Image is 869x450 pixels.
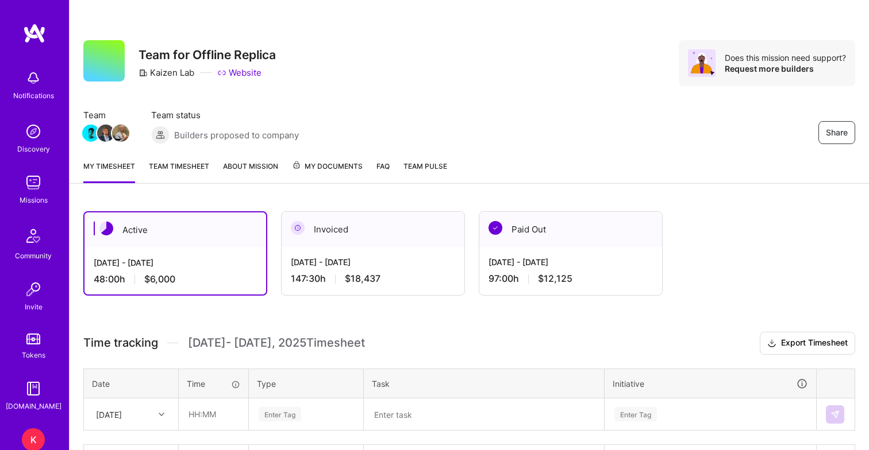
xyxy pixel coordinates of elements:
[259,405,301,423] div: Enter Tag
[479,212,662,247] div: Paid Out
[818,121,855,144] button: Share
[20,222,47,250] img: Community
[187,378,240,390] div: Time
[25,301,43,313] div: Invite
[84,368,179,398] th: Date
[139,48,276,62] h3: Team for Offline Replica
[767,338,776,350] i: icon Download
[22,278,45,301] img: Invite
[113,123,128,143] a: Team Member Avatar
[345,273,380,285] span: $18,437
[149,160,209,183] a: Team timesheet
[6,400,61,412] div: [DOMAIN_NAME]
[22,349,45,361] div: Tokens
[613,377,808,390] div: Initiative
[83,336,158,350] span: Time tracking
[151,126,170,144] img: Builders proposed to company
[217,67,262,79] a: Website
[489,273,653,285] div: 97:00 h
[26,333,40,344] img: tokens
[17,143,50,155] div: Discovery
[84,212,266,247] div: Active
[760,332,855,355] button: Export Timesheet
[22,377,45,400] img: guide book
[292,160,363,183] a: My Documents
[82,125,99,142] img: Team Member Avatar
[364,368,605,398] th: Task
[139,67,194,79] div: Kaizen Lab
[22,171,45,194] img: teamwork
[97,125,114,142] img: Team Member Avatar
[23,23,46,44] img: logo
[403,160,447,183] a: Team Pulse
[22,67,45,90] img: bell
[94,273,257,285] div: 48:00 h
[826,127,848,138] span: Share
[249,368,364,398] th: Type
[20,194,48,206] div: Missions
[614,405,657,423] div: Enter Tag
[96,408,122,420] div: [DATE]
[830,410,840,419] img: Submit
[292,160,363,173] span: My Documents
[376,160,390,183] a: FAQ
[139,68,148,77] i: icon CompanyGray
[291,221,305,235] img: Invoiced
[151,109,299,121] span: Team status
[725,52,846,63] div: Does this mission need support?
[94,257,257,269] div: [DATE] - [DATE]
[489,221,502,235] img: Paid Out
[15,250,52,262] div: Community
[13,90,54,102] div: Notifications
[291,273,455,285] div: 147:30 h
[98,123,113,143] a: Team Member Avatar
[282,212,464,247] div: Invoiced
[538,273,572,285] span: $12,125
[223,160,278,183] a: About Mission
[688,49,716,77] img: Avatar
[725,63,846,74] div: Request more builders
[159,412,164,417] i: icon Chevron
[83,109,128,121] span: Team
[188,336,365,350] span: [DATE] - [DATE] , 2025 Timesheet
[83,160,135,183] a: My timesheet
[144,273,175,285] span: $6,000
[179,399,248,429] input: HH:MM
[403,162,447,170] span: Team Pulse
[174,129,299,141] span: Builders proposed to company
[83,123,98,143] a: Team Member Avatar
[291,256,455,268] div: [DATE] - [DATE]
[489,256,653,268] div: [DATE] - [DATE]
[99,222,113,235] img: Active
[22,120,45,143] img: discovery
[112,125,129,142] img: Team Member Avatar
